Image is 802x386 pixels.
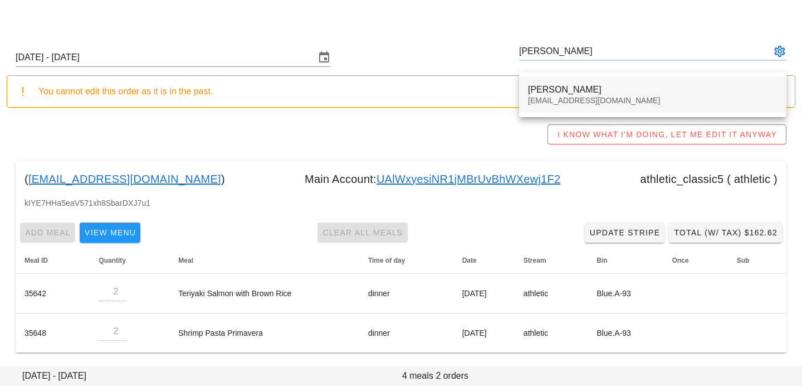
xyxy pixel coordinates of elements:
td: Blue.A-93 [588,274,663,313]
button: Total (w/ Tax) $162.62 [669,223,782,243]
button: appended action [773,45,786,58]
span: Meal ID [25,257,48,264]
div: [EMAIL_ADDRESS][DOMAIN_NAME] [528,96,777,105]
th: Quantity: Not sorted. Activate to sort ascending. [90,247,169,274]
td: Shrimp Pasta Primavera [169,313,359,353]
input: Search by email or name [519,42,771,60]
span: Update Stripe [589,228,661,237]
td: athletic [515,313,588,353]
span: Time of day [368,257,405,264]
td: athletic [515,274,588,313]
th: Time of day: Not sorted. Activate to sort ascending. [359,247,453,274]
div: kIYE7HHa5eaV571xh8SbarDXJ7u1 [16,197,786,218]
span: Quantity [99,257,126,264]
th: Date: Not sorted. Activate to sort ascending. [453,247,515,274]
td: dinner [359,274,453,313]
span: You cannot edit this order as it is in the past. [38,86,213,96]
th: Once: Not sorted. Activate to sort ascending. [663,247,728,274]
button: View Menu [80,223,140,243]
a: Update Stripe [585,223,665,243]
span: Stream [524,257,546,264]
span: Sub [737,257,750,264]
a: UAlWxyesiNR1jMBrUvBhWXewj1F2 [376,170,560,188]
td: [DATE] [453,274,515,313]
th: Sub: Not sorted. Activate to sort ascending. [728,247,786,274]
div: ( ) Main Account: athletic_classic5 ( athletic ) [16,161,786,197]
button: I KNOW WHAT I'M DOING, LET ME EDIT IT ANYWAY [547,124,786,144]
th: Stream: Not sorted. Activate to sort ascending. [515,247,588,274]
th: Bin: Not sorted. Activate to sort ascending. [588,247,663,274]
a: [EMAIL_ADDRESS][DOMAIN_NAME] [28,170,221,188]
td: Teriyaki Salmon with Brown Rice [169,274,359,313]
td: [DATE] [453,313,515,353]
span: Once [672,257,689,264]
span: Date [462,257,477,264]
th: Meal: Not sorted. Activate to sort ascending. [169,247,359,274]
span: View Menu [84,228,136,237]
td: 35642 [16,274,90,313]
td: Blue.A-93 [588,313,663,353]
td: 35648 [16,313,90,353]
span: I KNOW WHAT I'M DOING, LET ME EDIT IT ANYWAY [557,130,777,139]
span: Meal [178,257,193,264]
span: Total (w/ Tax) $162.62 [673,228,777,237]
div: [PERSON_NAME] [528,84,777,95]
span: Bin [596,257,607,264]
th: Meal ID: Not sorted. Activate to sort ascending. [16,247,90,274]
td: dinner [359,313,453,353]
